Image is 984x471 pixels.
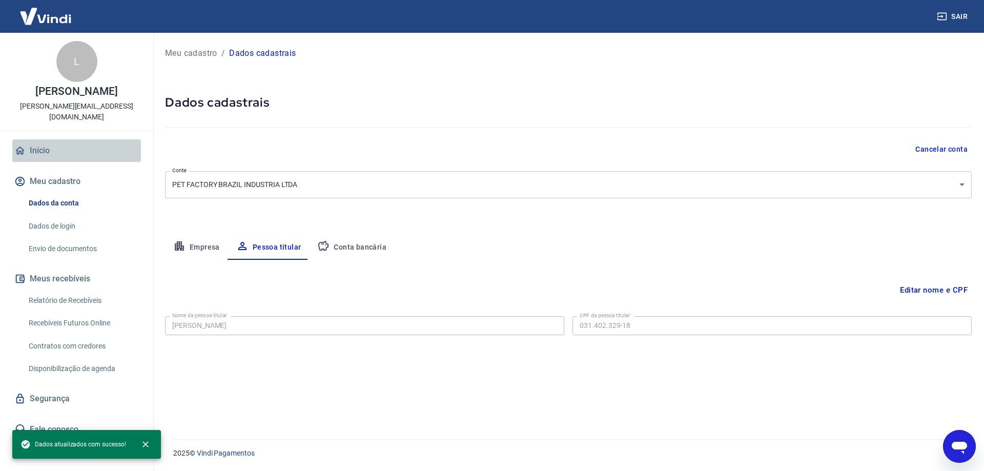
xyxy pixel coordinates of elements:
h5: Dados cadastrais [165,94,972,111]
p: 2025 © [173,448,959,459]
p: Dados cadastrais [229,47,296,59]
iframe: Botão para abrir a janela de mensagens [943,430,976,463]
a: Vindi Pagamentos [197,449,255,457]
button: Meu cadastro [12,170,141,193]
label: Conta [172,167,187,174]
img: Vindi [12,1,79,32]
a: Início [12,139,141,162]
button: Meus recebíveis [12,268,141,290]
button: Conta bancária [309,235,395,260]
button: Pessoa titular [228,235,310,260]
button: Empresa [165,235,228,260]
a: Fale conosco [12,418,141,441]
div: L [56,41,97,82]
label: CPF da pessoa titular [580,312,630,319]
a: Dados de login [25,216,141,237]
a: Contratos com credores [25,336,141,357]
label: Nome da pessoa titular [172,312,227,319]
a: Dados da conta [25,193,141,214]
a: Meu cadastro [165,47,217,59]
p: [PERSON_NAME][EMAIL_ADDRESS][DOMAIN_NAME] [8,101,145,122]
button: close [134,433,157,456]
a: Relatório de Recebíveis [25,290,141,311]
a: Disponibilização de agenda [25,358,141,379]
div: PET FACTORY BRAZIL INDUSTRIA LTDA [165,171,972,198]
button: Sair [935,7,972,26]
a: Envio de documentos [25,238,141,259]
button: Cancelar conta [911,140,972,159]
p: / [221,47,225,59]
span: Dados atualizados com sucesso! [20,439,126,449]
p: [PERSON_NAME] [35,86,117,97]
a: Segurança [12,387,141,410]
a: Recebíveis Futuros Online [25,313,141,334]
button: Editar nome e CPF [896,280,972,300]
